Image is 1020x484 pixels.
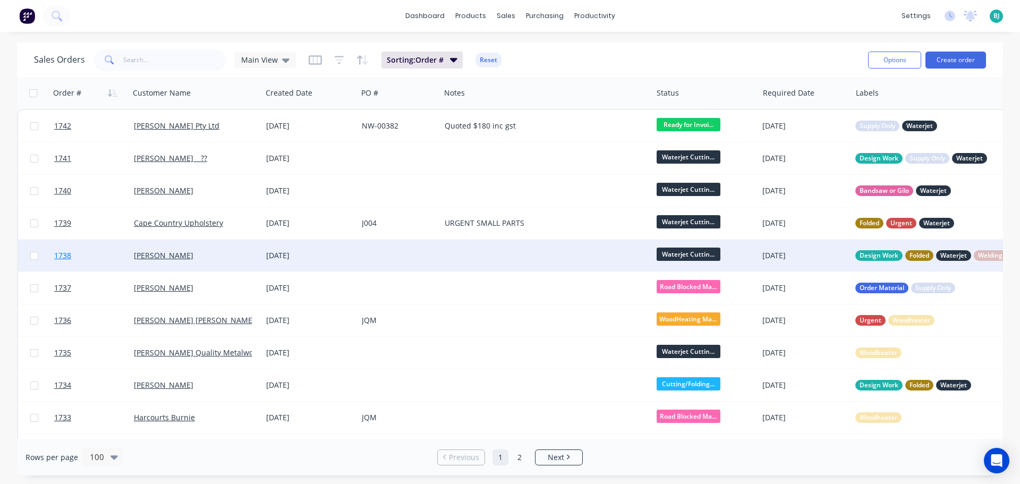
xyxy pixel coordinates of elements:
span: Bandsaw or Gilo [860,185,909,196]
a: 1741 [54,142,134,174]
a: [PERSON_NAME] [134,250,193,260]
span: Rows per page [25,452,78,463]
span: 1737 [54,283,71,293]
a: Page 1 is your current page [492,449,508,465]
div: settings [896,8,936,24]
div: [DATE] [266,185,353,196]
a: [PERSON_NAME] Pty Ltd [134,121,219,131]
button: UrgentWoodheater [855,315,934,326]
span: Folded [909,250,929,261]
div: PO # [361,88,378,98]
div: URGENT SMALL PARTS [445,218,638,228]
div: [DATE] [762,250,847,261]
a: [PERSON_NAME] [134,185,193,196]
div: Labels [856,88,879,98]
span: Urgent [860,315,881,326]
a: [PERSON_NAME] _ ?? [134,153,207,163]
span: Waterjet Cuttin... [657,183,720,196]
div: Status [657,88,679,98]
span: Cutting/Folding... [657,377,720,390]
button: Options [868,52,921,69]
div: JQM [362,315,432,326]
span: 1735 [54,347,71,358]
a: [PERSON_NAME] [134,283,193,293]
a: 1740 [54,175,134,207]
span: BJ [993,11,1000,21]
a: Previous page [438,452,484,463]
span: Waterjet [940,250,967,261]
span: Supply Only [909,153,945,164]
a: 1732 [54,434,134,466]
div: [DATE] [266,315,353,326]
input: Search... [123,49,227,71]
span: Road Blocked Ma... [657,410,720,423]
div: [DATE] [762,315,847,326]
a: dashboard [400,8,450,24]
span: Waterjet [923,218,950,228]
a: 1739 [54,207,134,239]
span: 1741 [54,153,71,164]
div: Open Intercom Messenger [984,448,1009,473]
span: Urgent [890,218,912,228]
div: [DATE] [762,412,847,423]
span: Woodheater [860,347,897,358]
span: Waterjet Cuttin... [657,345,720,358]
span: Waterjet Cuttin... [657,150,720,164]
button: Design WorkSupply OnlyWaterjet [855,153,987,164]
span: Waterjet Cuttin... [657,215,720,228]
span: Road Blocked Ma... [657,280,720,293]
span: Next [548,452,564,463]
span: Ready for Invoi... [657,118,720,131]
span: Sorting: Order # [387,55,444,65]
span: Folded [860,218,879,228]
button: Create order [925,52,986,69]
div: [DATE] [266,283,353,293]
span: Order Material [860,283,904,293]
div: [DATE] [762,218,847,228]
div: [DATE] [266,250,353,261]
span: Waterjet [920,185,947,196]
div: productivity [569,8,620,24]
span: 1734 [54,380,71,390]
div: Created Date [266,88,312,98]
button: Woodheater [855,412,902,423]
button: Design WorkFoldedWaterjet [855,380,971,390]
div: [DATE] [266,218,353,228]
div: JQM [362,412,432,423]
span: Waterjet [906,121,933,131]
span: 1742 [54,121,71,131]
div: [DATE] [266,153,353,164]
div: [DATE] [762,185,847,196]
div: products [450,8,491,24]
div: [DATE] [266,121,353,131]
button: Woodheater [855,347,902,358]
div: purchasing [521,8,569,24]
span: Waterjet [956,153,983,164]
span: Woodheater [892,315,930,326]
span: Folded [909,380,929,390]
span: WoodHeating Mar... [657,312,720,326]
span: Main View [241,54,278,65]
span: Design Work [860,250,898,261]
h1: Sales Orders [34,55,85,65]
a: Harcourts Burnie [134,412,195,422]
a: 1733 [54,402,134,434]
a: 1737 [54,272,134,304]
span: Waterjet [940,380,967,390]
div: [DATE] [266,380,353,390]
a: 1736 [54,304,134,336]
div: [DATE] [762,380,847,390]
div: [DATE] [762,283,847,293]
span: 1739 [54,218,71,228]
button: Sorting:Order # [381,52,463,69]
div: [DATE] [266,347,353,358]
a: [PERSON_NAME] [PERSON_NAME] [134,315,255,325]
span: Waterjet Cuttin... [657,248,720,261]
div: [DATE] [762,121,847,131]
a: 1734 [54,369,134,401]
span: Woodheater [860,412,897,423]
div: Notes [444,88,465,98]
div: [DATE] [762,347,847,358]
span: 1738 [54,250,71,261]
a: Page 2 [512,449,528,465]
